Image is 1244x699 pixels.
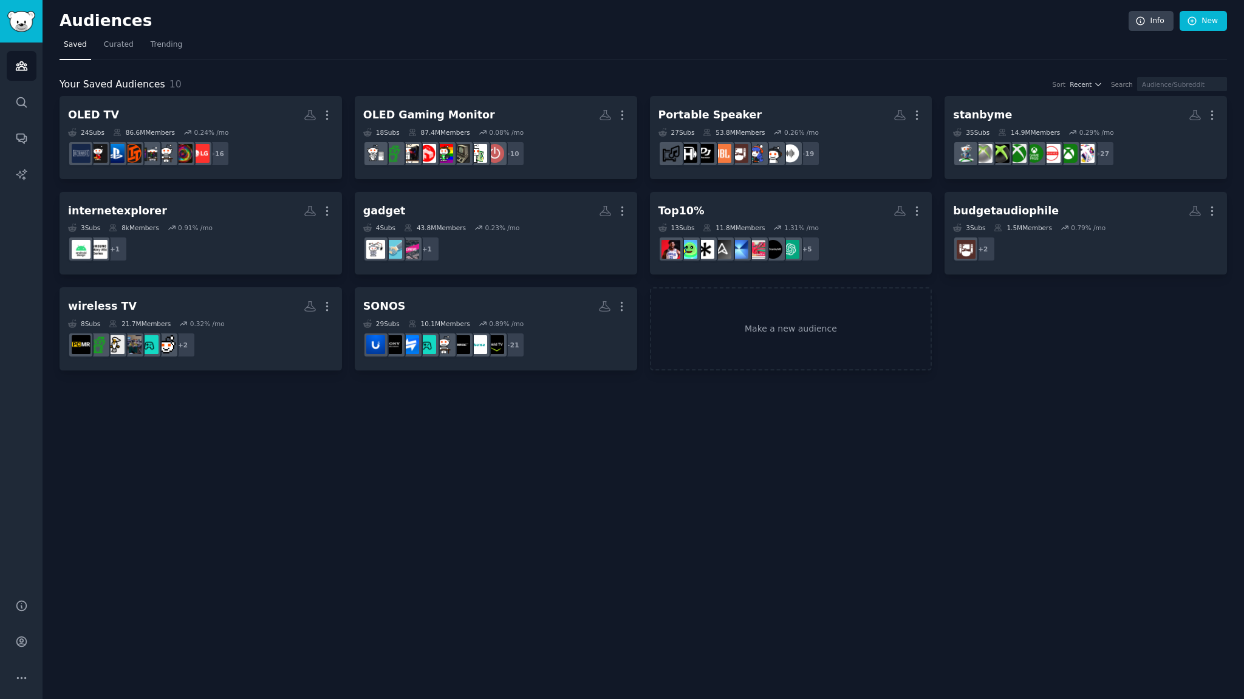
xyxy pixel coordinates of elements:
[123,144,142,163] img: LinusTechTips
[1079,128,1114,137] div: 0.29 % /mo
[781,240,799,259] img: ChatGPT
[991,144,1010,163] img: xbox
[72,240,91,259] img: androiddesign
[499,332,525,358] div: + 21
[68,223,100,232] div: 3 Sub s
[953,203,1059,219] div: budgetaudiophile
[468,144,487,163] img: hardware
[1180,11,1227,32] a: New
[366,144,385,163] img: buildapc
[68,319,100,328] div: 8 Sub s
[650,192,932,275] a: Top10%13Subs11.8MMembers1.31% /mo+5ChatGPTStanbyMETheFramesamsungASUSsnowpeakhobbygamedevNBALive_...
[784,128,819,137] div: 0.26 % /mo
[784,223,819,232] div: 1.31 % /mo
[408,128,470,137] div: 87.4M Members
[994,223,1051,232] div: 1.5M Members
[140,335,159,354] img: gamingsetups
[1076,144,1095,163] img: XboxSeriesS
[974,144,993,163] img: xbox360
[60,96,342,179] a: OLED TV24Subs86.6MMembers0.24% /mo+16LG_UserHubDamnthatsinterestingtechsupportpcgamingLinusTechTi...
[417,144,436,163] img: desksetup
[178,223,213,232] div: 0.91 % /mo
[658,128,695,137] div: 27 Sub s
[174,144,193,163] img: Damnthatsinteresting
[1008,144,1027,163] img: XboxGamers
[106,144,125,163] img: playstation
[451,144,470,163] img: buildapcmonitors
[695,144,714,163] img: PioneerDJ
[451,335,470,354] img: bose
[60,192,342,275] a: internetexplorer3Subs8kMembers0.91% /mo+1GalaxyA50androiddesign
[109,319,171,328] div: 21.7M Members
[400,144,419,163] img: PcBuild
[106,335,125,354] img: pcsetup
[658,203,705,219] div: Top10%
[998,128,1060,137] div: 14.9M Members
[764,144,782,163] img: headphones
[658,223,695,232] div: 13 Sub s
[363,107,495,123] div: OLED Gaming Monitor
[157,144,176,163] img: techsupport
[781,144,799,163] img: audio
[89,240,108,259] img: GalaxyA50
[68,203,167,219] div: internetexplorer
[363,128,400,137] div: 18 Sub s
[113,128,175,137] div: 86.6M Members
[1070,80,1092,89] span: Recent
[468,335,487,354] img: Hisense
[953,107,1012,123] div: stanbyme
[489,319,524,328] div: 0.89 % /mo
[68,299,137,314] div: wireless TV
[72,335,91,354] img: pcmasterrace
[1053,80,1066,89] div: Sort
[140,144,159,163] img: pcgaming
[363,299,406,314] div: SONOS
[363,203,406,219] div: gadget
[123,335,142,354] img: gamerooms
[157,335,176,354] img: gamecollecting
[1070,80,1102,89] button: Recent
[383,144,402,163] img: battlestations
[650,96,932,179] a: Portable Speaker27Subs53.8MMembers0.26% /mo+19audioheadphonesHeadphoneAdvicehometheaterJBLPioneer...
[658,107,762,123] div: Portable Speaker
[1137,77,1227,91] input: Audience/Subreddit
[363,319,400,328] div: 29 Sub s
[747,144,765,163] img: HeadphoneAdvice
[102,236,128,262] div: + 1
[60,287,342,370] a: wireless TV8Subs21.7MMembers0.32% /mo+2gamecollectinggamingsetupsgameroomspcsetupbattlestationspc...
[764,240,782,259] img: StanbyME
[1089,141,1115,166] div: + 27
[400,240,419,259] img: technews
[355,192,637,275] a: gadget4Subs43.8MMembers0.23% /mo+1technewstechnologygadgets
[414,236,440,262] div: + 1
[104,39,134,50] span: Curated
[408,319,470,328] div: 10.1M Members
[489,128,524,137] div: 0.08 % /mo
[661,144,680,163] img: AVexchange
[434,144,453,163] img: gaming
[383,335,402,354] img: bravia
[204,141,230,166] div: + 16
[953,128,989,137] div: 35 Sub s
[970,236,996,262] div: + 2
[678,240,697,259] img: hobbygamedev
[89,335,108,354] img: battlestations
[355,287,637,370] a: SONOS29Subs10.1MMembers0.89% /mo+21ShieldAndroidTVHisensebosetechsupportOLED_Gaminghardwareswapbr...
[355,96,637,179] a: OLED Gaming Monitor18Subs87.4MMembers0.08% /mo+10buildapcsaleshardwarebuildapcmonitorsgamingdesks...
[146,35,186,60] a: Trending
[60,35,91,60] a: Saved
[169,78,182,90] span: 10
[89,144,108,163] img: Costco
[434,335,453,354] img: techsupport
[957,240,976,259] img: hometheater
[1042,144,1061,163] img: XboxSeriesX
[194,128,228,137] div: 0.24 % /mo
[650,287,932,370] a: Make a new audience
[485,335,504,354] img: ShieldAndroidTV
[730,240,748,259] img: samsung
[1025,144,1044,163] img: XboxGamePass
[795,141,820,166] div: + 19
[945,96,1227,179] a: stanbyme35Subs14.9MMembers0.29% /mo+27XboxSeriesSxboxoneXboxSeriesXXboxGamePassXboxGamersxboxxbox...
[72,144,91,163] img: ultrawidemasterrace
[1111,80,1133,89] div: Search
